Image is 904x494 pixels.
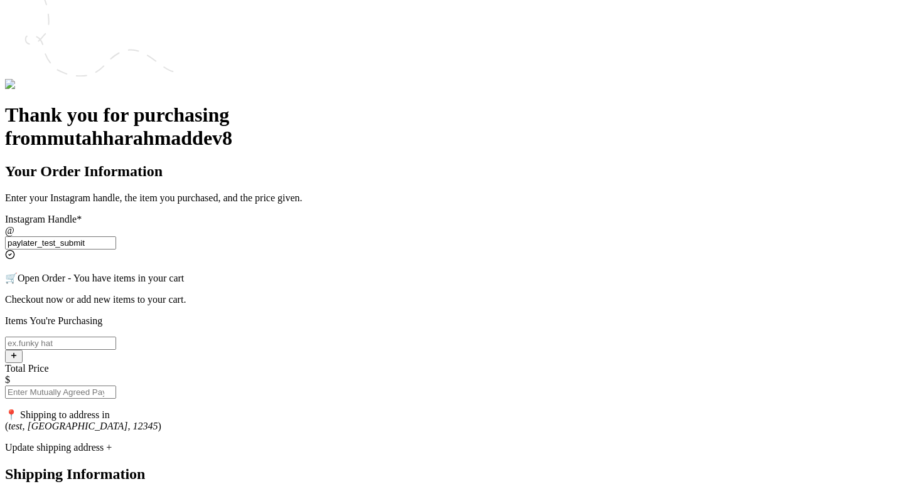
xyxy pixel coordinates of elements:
p: Items You're Purchasing [5,315,899,327]
div: @ [5,225,899,236]
div: Update shipping address + [5,442,899,453]
label: Instagram Handle [5,214,82,224]
p: Checkout now or add new items to your cart. [5,294,899,305]
h1: Thank you for purchasing from [5,103,899,150]
p: 📍 Shipping to address in ( ) [5,409,899,432]
label: Total Price [5,363,49,374]
p: Enter your Instagram handle, the item you purchased, and the price given. [5,192,899,204]
span: Open Order - You have items in your cart [18,273,184,283]
h2: Your Order Information [5,163,899,180]
span: mutahharahmaddev8 [47,127,232,149]
input: ex.funky hat [5,337,116,350]
h2: Shipping Information [5,466,899,483]
img: Logo [5,79,36,90]
em: test, [GEOGRAPHIC_DATA], 12345 [8,421,158,431]
div: $ [5,374,899,386]
input: Enter Mutually Agreed Payment [5,386,116,399]
span: 🛒 [5,273,18,283]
